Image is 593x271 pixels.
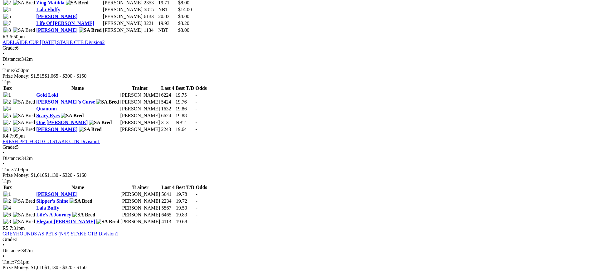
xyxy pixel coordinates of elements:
[36,21,94,26] a: Life Of [PERSON_NAME]
[158,27,177,33] td: NBT
[2,237,591,242] div: I
[10,34,25,39] span: 6:50pm
[10,225,25,231] span: 7:31pm
[13,99,35,105] img: SA Bred
[120,184,160,191] th: Trainer
[196,212,197,217] span: -
[143,13,157,20] td: 6133
[36,85,119,91] th: Name
[196,219,197,224] span: -
[72,212,95,218] img: SA Bred
[120,198,160,204] td: [PERSON_NAME]
[2,172,591,178] div: Prize Money: $1,610
[36,212,71,217] a: Life's A Journey
[161,85,175,91] th: Last 4
[161,92,175,98] td: 6224
[36,120,88,125] a: One [PERSON_NAME]
[3,198,11,204] img: 2
[96,219,119,225] img: SA Bred
[120,99,160,105] td: [PERSON_NAME]
[120,85,160,91] th: Trainer
[3,92,11,98] img: 1
[2,242,4,248] span: •
[10,133,25,138] span: 7:09pm
[3,212,11,218] img: 6
[2,40,105,45] a: ADELAIDE CUP [DATE] STAKE CTB Division2
[45,265,87,270] span: $1,130 - $320 - $160
[175,85,195,91] th: Best T/D
[175,99,195,105] td: 19.76
[36,184,119,191] th: Name
[36,219,95,224] a: Elegant [PERSON_NAME]
[161,198,175,204] td: 2234
[3,205,11,211] img: 4
[176,184,195,191] th: Best T/D
[103,20,143,27] td: [PERSON_NAME]
[120,191,160,197] td: [PERSON_NAME]
[2,161,4,167] span: •
[178,27,189,33] span: $3.00
[3,106,11,112] img: 4
[161,212,175,218] td: 6465
[158,7,177,13] td: NBT
[120,212,160,218] td: [PERSON_NAME]
[3,185,12,190] span: Box
[79,127,102,132] img: SA Bred
[161,106,175,112] td: 1632
[158,20,177,27] td: 19.93
[196,205,197,211] span: -
[2,45,591,51] div: 6
[3,27,11,33] img: 8
[2,167,14,172] span: Time:
[196,191,197,197] span: -
[120,219,160,225] td: [PERSON_NAME]
[13,120,35,125] img: SA Bred
[36,99,95,104] a: [PERSON_NAME]'s Curse
[70,198,92,204] img: SA Bred
[3,191,11,197] img: 1
[2,139,100,144] a: FRESH PET FOOD CO STAKE CTB Division1
[143,27,157,33] td: 1134
[176,198,195,204] td: 19.72
[103,7,143,13] td: [PERSON_NAME]
[161,184,175,191] th: Last 4
[36,7,60,12] a: Lala Fluffy
[195,99,197,104] span: -
[2,56,21,62] span: Distance:
[2,73,591,79] div: Prize Money: $1,515
[161,205,175,211] td: 5567
[195,120,197,125] span: -
[3,85,12,91] span: Box
[120,113,160,119] td: [PERSON_NAME]
[103,13,143,20] td: [PERSON_NAME]
[3,219,11,225] img: 8
[2,265,591,270] div: Prize Money: $1,610
[13,113,35,119] img: SA Bred
[2,34,8,39] span: R3
[2,62,4,67] span: •
[176,212,195,218] td: 19.83
[3,113,11,119] img: 5
[36,127,77,132] a: [PERSON_NAME]
[79,27,102,33] img: SA Bred
[195,106,197,111] span: -
[161,219,175,225] td: 4113
[36,198,68,204] a: Slipper's Shine
[195,85,207,91] th: Odds
[3,14,11,19] img: 5
[13,219,35,225] img: SA Bred
[120,126,160,133] td: [PERSON_NAME]
[45,73,87,79] span: $1,065 - $300 - $150
[3,21,11,26] img: 7
[2,237,16,242] span: Grade:
[2,51,4,56] span: •
[195,92,197,98] span: -
[36,191,77,197] a: [PERSON_NAME]
[176,205,195,211] td: 19.50
[176,219,195,225] td: 19.68
[2,133,8,138] span: R4
[161,191,175,197] td: 5641
[161,113,175,119] td: 6624
[175,126,195,133] td: 19.64
[2,79,11,84] span: Tips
